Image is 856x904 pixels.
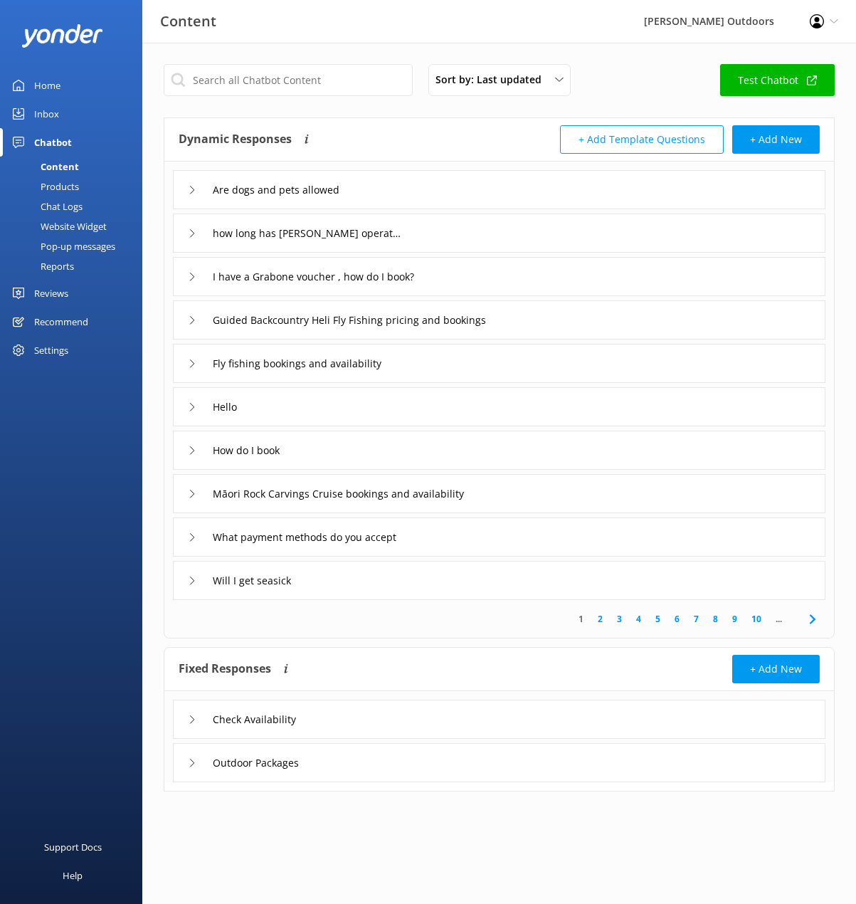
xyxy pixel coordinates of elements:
a: 4 [629,612,648,626]
img: yonder-white-logo.png [21,24,103,48]
div: Chatbot [34,128,72,157]
div: Home [34,71,60,100]
a: 7 [687,612,706,626]
div: Recommend [34,308,88,336]
input: Search all Chatbot Content [164,64,413,96]
div: Settings [34,336,68,364]
a: 1 [571,612,591,626]
a: Reports [9,256,142,276]
div: Help [63,861,83,890]
a: 3 [610,612,629,626]
span: Sort by: Last updated [435,72,550,88]
h4: Dynamic Responses [179,125,292,154]
div: Pop-up messages [9,236,115,256]
div: Reviews [34,279,68,308]
div: Content [9,157,79,177]
a: 2 [591,612,610,626]
a: Test Chatbot [720,64,835,96]
a: Website Widget [9,216,142,236]
button: + Add New [732,125,820,154]
div: Website Widget [9,216,107,236]
a: Content [9,157,142,177]
a: 9 [725,612,744,626]
div: Inbox [34,100,59,128]
a: 6 [667,612,687,626]
h3: Content [160,10,216,33]
div: Chat Logs [9,196,83,216]
a: Pop-up messages [9,236,142,256]
button: + Add Template Questions [560,125,724,154]
button: + Add New [732,655,820,683]
span: ... [768,612,789,626]
h4: Fixed Responses [179,655,271,683]
a: 8 [706,612,725,626]
div: Reports [9,256,74,276]
a: 5 [648,612,667,626]
a: Products [9,177,142,196]
a: Chat Logs [9,196,142,216]
div: Products [9,177,79,196]
a: 10 [744,612,768,626]
div: Support Docs [44,833,102,861]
